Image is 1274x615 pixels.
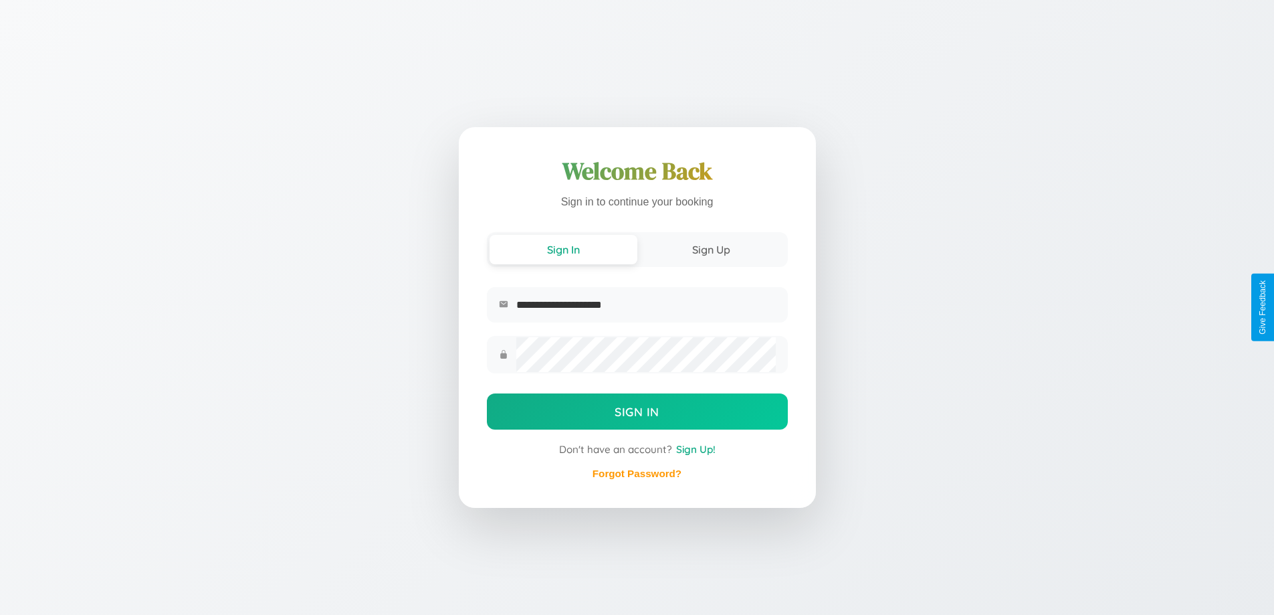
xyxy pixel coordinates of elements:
button: Sign In [490,235,637,264]
button: Sign In [487,393,788,430]
h1: Welcome Back [487,155,788,187]
button: Sign Up [637,235,785,264]
a: Forgot Password? [593,468,681,479]
p: Sign in to continue your booking [487,193,788,212]
span: Sign Up! [676,443,716,456]
div: Don't have an account? [487,443,788,456]
div: Give Feedback [1258,280,1267,335]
